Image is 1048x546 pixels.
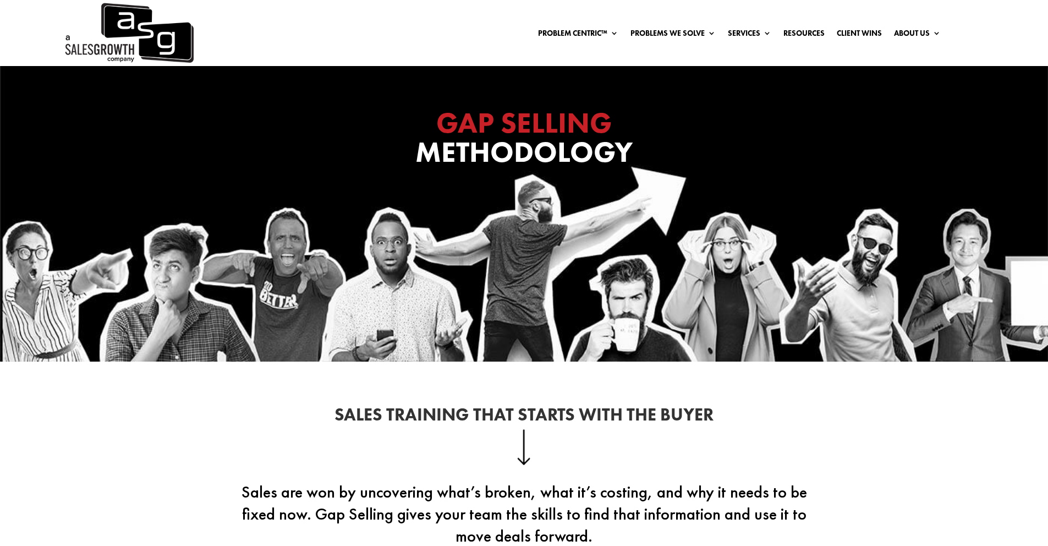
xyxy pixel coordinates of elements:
h1: Methodology [304,108,744,172]
a: Problems We Solve [630,29,716,41]
span: GAP SELLING [436,104,612,141]
a: Client Wins [837,29,882,41]
img: down-arrow [517,429,531,465]
h2: Sales Training That Starts With the Buyer [227,406,821,429]
a: Resources [783,29,825,41]
a: About Us [894,29,941,41]
a: Services [728,29,771,41]
a: Problem Centric™ [538,29,618,41]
